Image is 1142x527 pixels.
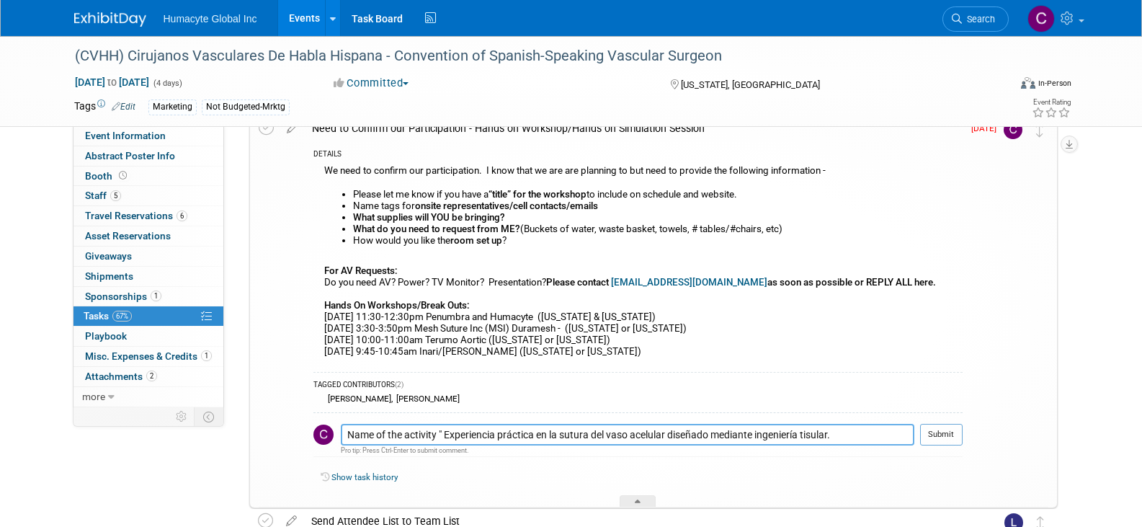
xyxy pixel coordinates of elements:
[1004,120,1022,139] img: Carlos Martin Colindres
[353,223,963,235] li: (Buckets of water, waste basket, towels, # tables/#chairs, etc)
[924,75,1072,97] div: Event Format
[116,170,130,181] span: Booth not reserved yet
[313,425,334,445] img: Carlos Martin Colindres
[353,212,505,223] b: What supplies will YOU be bringing?
[415,200,598,211] b: onsite representatives/cell contacts/emails
[942,6,1009,32] a: Search
[73,206,223,226] a: Travel Reservations6
[1038,78,1071,89] div: In-Person
[611,277,767,288] a: [EMAIL_ADDRESS][DOMAIN_NAME]
[611,277,936,288] b: as soon as possible or REPLY ALL here.
[73,247,223,266] a: Giveaways
[151,291,161,301] span: 1
[1021,77,1035,89] img: Format-Inperson.png
[920,424,963,446] button: Submit
[489,189,586,200] b: “title” for the workshop
[353,200,963,212] li: Name tags for
[73,146,223,166] a: Abstract Poster Info
[73,327,223,346] a: Playbook
[85,371,157,382] span: Attachments
[313,380,963,392] div: TAGGED CONTRIBUTORS
[1032,99,1071,106] div: Event Rating
[546,277,609,288] b: Please contact
[164,13,257,25] span: Humacyte Global Inc
[105,76,119,88] span: to
[202,99,290,115] div: Not Budgeted-Mrktg
[152,79,182,88] span: (4 days)
[85,291,161,302] span: Sponsorships
[353,223,520,234] b: What do you need to request from ME?
[331,472,398,482] a: Show task history
[82,391,105,402] span: more
[110,190,121,201] span: 5
[395,381,403,389] span: (2)
[112,311,132,322] span: 67%
[681,79,820,90] span: [US_STATE], [GEOGRAPHIC_DATA]
[73,167,223,186] a: Booth
[73,347,223,366] a: Misc. Expenses & Credits1
[324,394,391,404] div: [PERSON_NAME]
[962,14,995,25] span: Search
[73,287,223,306] a: Sponsorships1
[971,123,1004,133] span: [DATE]
[74,76,150,89] span: [DATE] [DATE]
[341,446,914,455] div: Pro tip: Press Ctrl-Enter to submit comment.
[85,350,212,362] span: Misc. Expenses & Credits
[85,150,175,161] span: Abstract Poster Info
[353,189,963,200] li: Please let me know if you have a to include on schedule and website.
[84,310,132,322] span: Tasks
[393,394,460,404] div: [PERSON_NAME]
[313,161,963,365] div: We need to confirm our participation. I know that we are are planning to but need to provide the ...
[73,226,223,246] a: Asset Reservations
[73,126,223,146] a: Event Information
[73,367,223,386] a: Attachments2
[280,122,305,135] a: edit
[85,130,166,141] span: Event Information
[329,76,414,91] button: Committed
[85,270,133,282] span: Shipments
[73,186,223,205] a: Staff5
[313,149,963,161] div: DETAILS
[73,387,223,407] a: more
[112,102,135,112] a: Edit
[450,235,502,246] b: room set up
[324,265,398,276] b: For AV Requests:
[305,116,963,141] div: Need to Confirm our Participation - Hands on Workshop/Hands on Simulation Session
[1027,5,1055,32] img: Carlos Martin Colindres
[70,43,987,69] div: (CVHH) Cirujanos Vasculares De Habla Hispana - Convention of Spanish-Speaking Vascular Surgeon
[353,235,963,247] li: How would you like the ?
[85,250,132,262] span: Giveaways
[85,210,187,221] span: Travel Reservations
[74,12,146,27] img: ExhibitDay
[146,371,157,381] span: 2
[313,393,963,405] div: ,
[324,300,470,311] b: Hands On Workshops/Break Outs:
[85,230,171,242] span: Asset Reservations
[1036,123,1043,137] i: Move task
[85,190,121,201] span: Staff
[148,99,197,115] div: Marketing
[85,170,130,182] span: Booth
[74,99,135,115] td: Tags
[85,330,127,342] span: Playbook
[169,407,195,426] td: Personalize Event Tab Strip
[194,407,223,426] td: Toggle Event Tabs
[73,267,223,286] a: Shipments
[177,211,187,221] span: 6
[201,350,212,361] span: 1
[73,306,223,326] a: Tasks67%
